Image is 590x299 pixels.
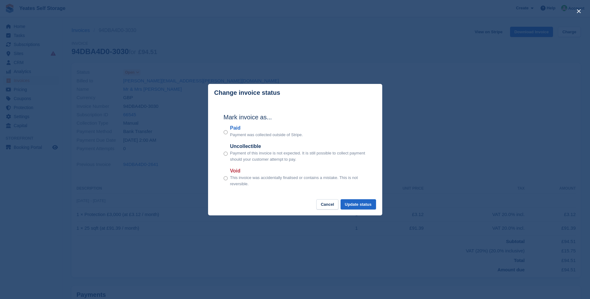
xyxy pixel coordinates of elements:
label: Uncollectible [230,143,367,150]
p: Payment of this invoice is not expected. It is still possible to collect payment should your cust... [230,150,367,162]
label: Void [230,167,367,175]
p: This invoice was accidentally finalised or contains a mistake. This is not reversible. [230,175,367,187]
label: Paid [230,124,303,132]
button: Cancel [316,199,338,209]
p: Payment was collected outside of Stripe. [230,132,303,138]
button: close [574,6,584,16]
p: Change invoice status [214,89,280,96]
h2: Mark invoice as... [224,113,367,122]
button: Update status [341,199,376,209]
